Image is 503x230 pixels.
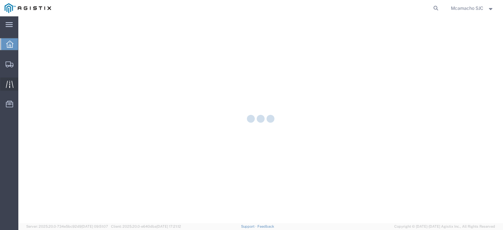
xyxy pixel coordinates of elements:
span: Copyright © [DATE]-[DATE] Agistix Inc., All Rights Reserved [394,224,495,229]
button: Mcamacho SJC [451,4,494,12]
span: Server: 2025.20.0-734e5bc92d9 [26,224,108,228]
img: logo [5,3,51,13]
span: [DATE] 17:21:12 [157,224,181,228]
span: Mcamacho SJC [451,5,483,12]
span: [DATE] 09:51:07 [82,224,108,228]
a: Support [241,224,257,228]
a: Feedback [257,224,274,228]
span: Client: 2025.20.0-e640dba [111,224,181,228]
